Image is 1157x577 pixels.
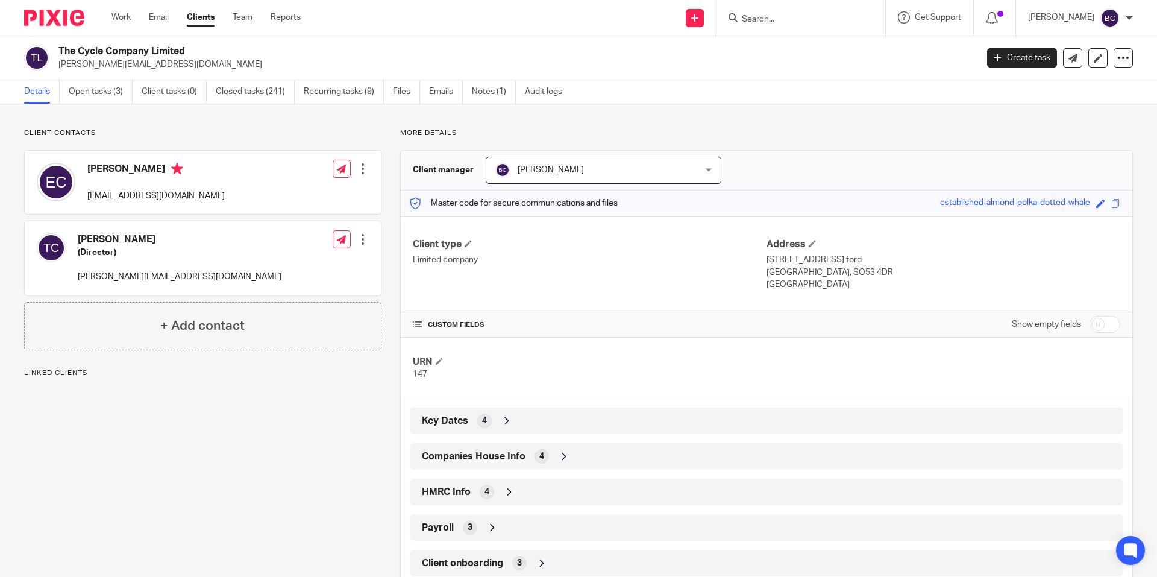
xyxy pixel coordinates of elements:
img: svg%3E [1100,8,1120,28]
h2: The Cycle Company Limited [58,45,787,58]
a: Team [233,11,252,24]
a: Email [149,11,169,24]
img: svg%3E [37,163,75,201]
span: 4 [482,415,487,427]
span: [PERSON_NAME] [518,166,584,174]
h4: URN [413,356,767,368]
img: svg%3E [24,45,49,71]
a: Reports [271,11,301,24]
a: Clients [187,11,215,24]
span: Payroll [422,522,454,534]
h4: [PERSON_NAME] [78,233,281,246]
p: [PERSON_NAME][EMAIL_ADDRESS][DOMAIN_NAME] [78,271,281,283]
p: More details [400,128,1133,138]
img: svg%3E [37,233,66,262]
a: Emails [429,80,463,104]
p: Master code for secure communications and files [410,197,618,209]
span: 3 [468,522,472,534]
a: Open tasks (3) [69,80,133,104]
span: HMRC Info [422,486,471,499]
h3: Client manager [413,164,474,176]
p: Linked clients [24,368,381,378]
a: Files [393,80,420,104]
a: Recurring tasks (9) [304,80,384,104]
a: Details [24,80,60,104]
p: Client contacts [24,128,381,138]
span: Key Dates [422,415,468,427]
img: Pixie [24,10,84,26]
span: Companies House Info [422,450,525,463]
h5: (Director) [78,247,281,259]
a: Work [111,11,131,24]
a: Client tasks (0) [142,80,207,104]
p: [PERSON_NAME] [1028,11,1094,24]
h4: + Add contact [160,317,245,335]
div: established-almond-polka-dotted-whale [940,197,1090,210]
p: [EMAIL_ADDRESS][DOMAIN_NAME] [87,190,225,202]
a: Audit logs [525,80,571,104]
a: Notes (1) [472,80,516,104]
p: [STREET_ADDRESS] ford [767,254,1120,266]
span: 147 [413,370,427,379]
h4: CUSTOM FIELDS [413,320,767,330]
p: [GEOGRAPHIC_DATA] [767,279,1120,291]
h4: [PERSON_NAME] [87,163,225,178]
h4: Client type [413,238,767,251]
span: Get Support [915,13,961,22]
input: Search [741,14,849,25]
a: Create task [987,48,1057,68]
img: svg%3E [495,163,510,177]
span: 4 [484,486,489,498]
label: Show empty fields [1012,318,1081,330]
i: Primary [171,163,183,175]
span: 3 [517,557,522,569]
span: 4 [539,450,544,462]
p: Limited company [413,254,767,266]
a: Closed tasks (241) [216,80,295,104]
p: [PERSON_NAME][EMAIL_ADDRESS][DOMAIN_NAME] [58,58,969,71]
h4: Address [767,238,1120,251]
span: Client onboarding [422,557,503,570]
p: [GEOGRAPHIC_DATA], SO53 4DR [767,266,1120,279]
